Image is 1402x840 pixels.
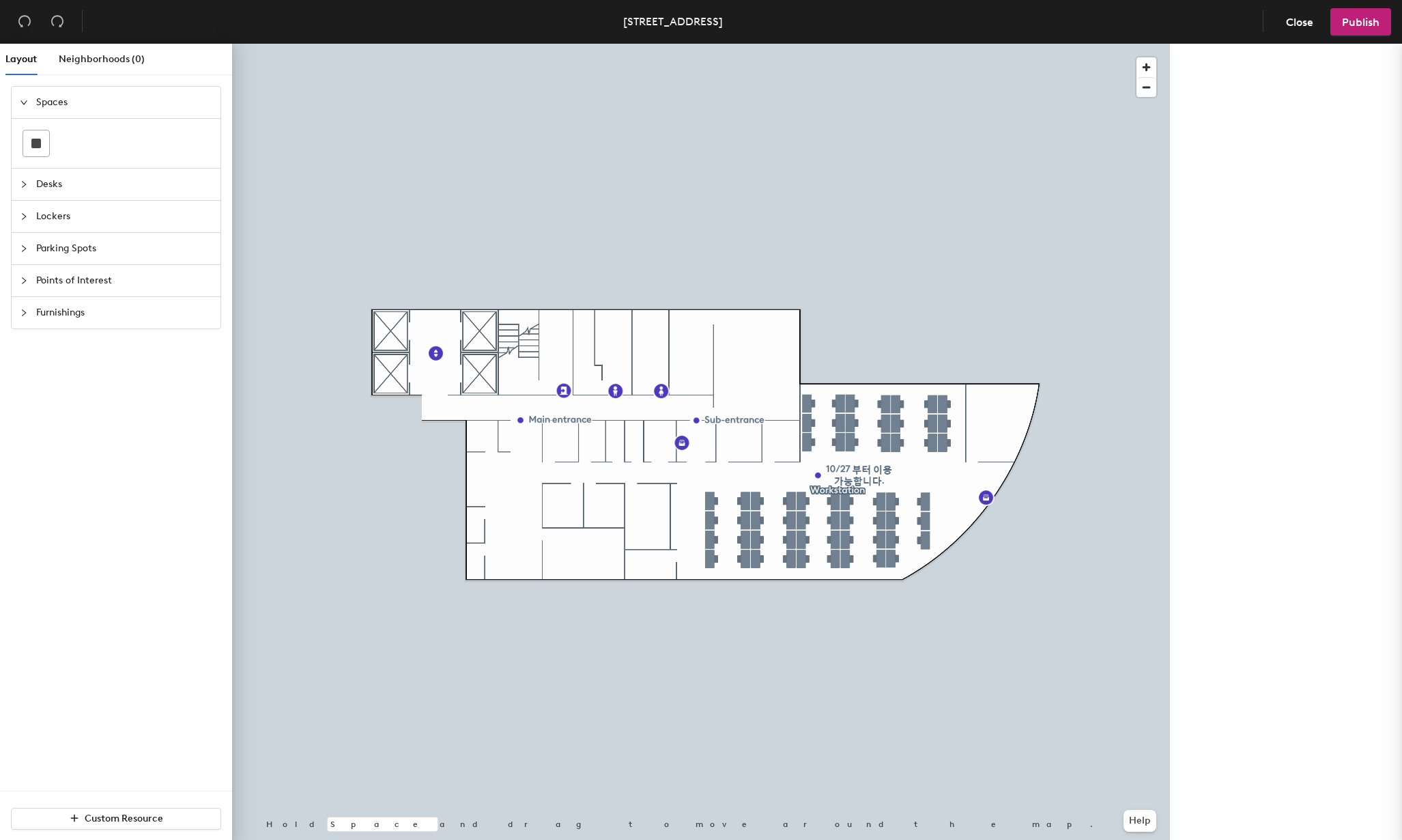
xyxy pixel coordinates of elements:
[20,244,28,253] span: collapsed
[11,8,38,36] button: Undo (⌘ + Z)
[11,808,221,830] button: Custom Resource
[20,212,28,221] span: collapsed
[1274,8,1325,36] button: Close
[36,169,212,200] span: Desks
[20,309,28,317] span: collapsed
[36,201,212,232] span: Lockers
[36,233,212,264] span: Parking Spots
[20,180,28,188] span: collapsed
[36,87,212,118] span: Spaces
[1330,8,1391,36] button: Publish
[5,53,37,65] span: Layout
[1286,16,1313,29] span: Close
[20,98,28,107] span: expanded
[623,13,723,30] div: [STREET_ADDRESS]
[20,277,28,285] span: collapsed
[1124,810,1156,832] button: Help
[36,265,212,296] span: Points of Interest
[1342,16,1379,29] span: Publish
[85,813,163,824] span: Custom Resource
[59,53,145,65] span: Neighborhoods (0)
[44,8,71,36] button: Redo (⌘ + ⇧ + Z)
[36,297,212,328] span: Furnishings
